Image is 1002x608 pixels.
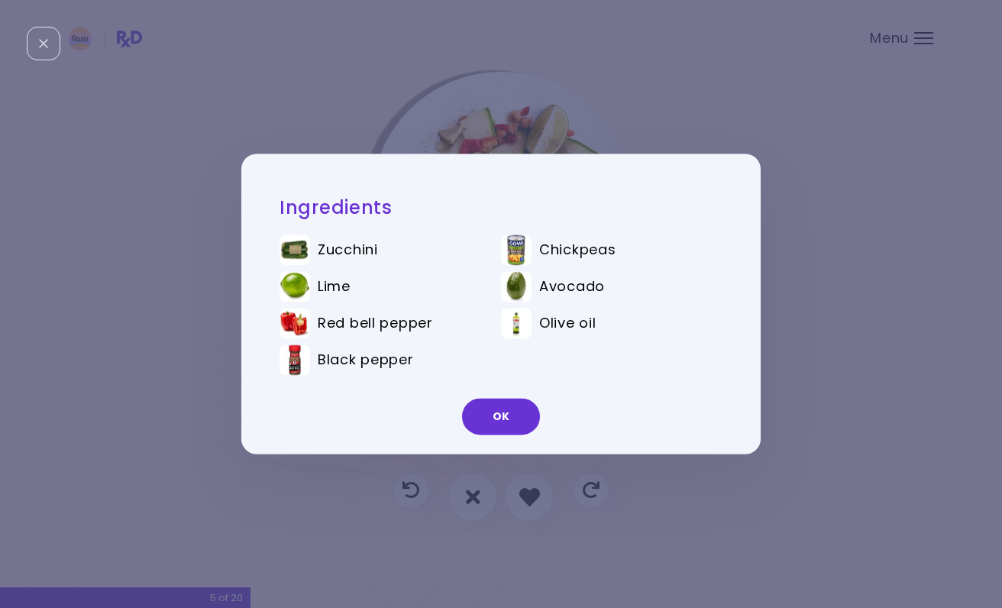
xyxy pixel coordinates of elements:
span: Chickpeas [539,242,616,259]
span: Red bell pepper [318,315,433,332]
div: Close [27,27,60,60]
span: Avocado [539,279,605,296]
button: OK [462,399,540,435]
h2: Ingredients [280,196,722,219]
span: Lime [318,279,351,296]
span: Black pepper [318,352,414,369]
span: Zucchini [318,242,378,259]
span: Olive oil [539,315,596,332]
